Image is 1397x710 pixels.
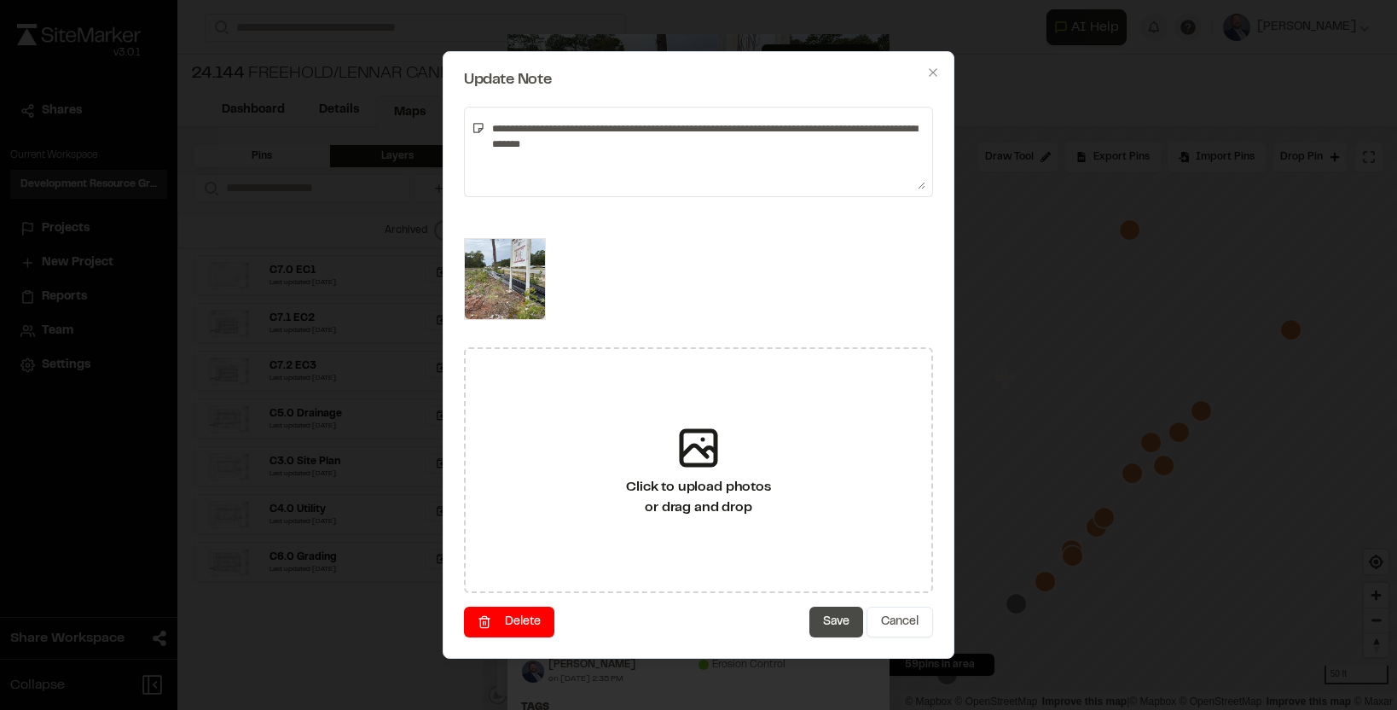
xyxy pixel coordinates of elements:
h2: Update Note [464,73,933,88]
button: Save [809,607,863,637]
button: Delete [464,607,554,637]
button: Cancel [867,607,933,637]
img: file [464,238,546,320]
div: Click to upload photos or drag and drop [626,477,770,518]
div: Click to upload photosor drag and drop [464,347,933,593]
